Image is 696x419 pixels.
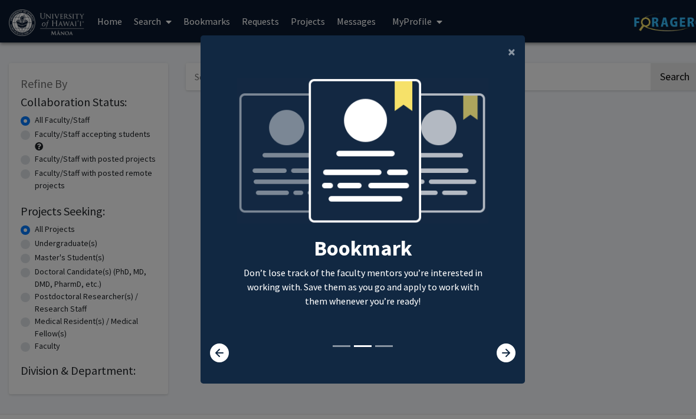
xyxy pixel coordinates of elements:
iframe: Chat [9,366,50,410]
span: × [508,42,516,61]
img: bookmark [237,78,489,235]
p: Don’t lose track of the faculty mentors you’re interested in working with. Save them as you go an... [237,266,489,308]
button: Close [498,35,525,68]
h2: Bookmark [237,235,489,261]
